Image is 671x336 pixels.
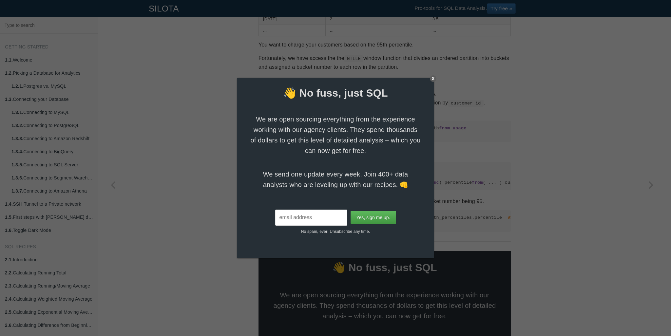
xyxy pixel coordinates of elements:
iframe: Drift Widget Chat Controller [638,303,663,328]
input: Yes, sign me up. [351,211,396,224]
span: 👋 No fuss, just SQL [237,86,434,101]
p: No spam, ever! Unsubscribe any time. [237,226,434,234]
input: email address [275,210,347,226]
span: We are open sourcing everything from the experience working with our agency clients. They spend t... [250,114,421,156]
span: We send one update every week. Join 400+ data analysts who are leveling up with our recipes. 👊 [250,169,421,190]
div: X [430,75,436,82]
